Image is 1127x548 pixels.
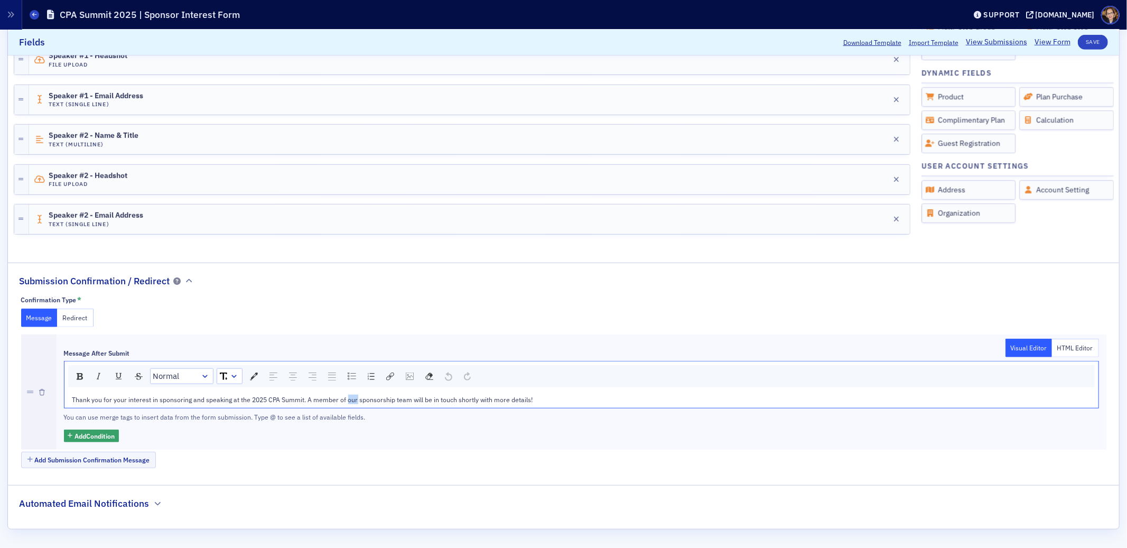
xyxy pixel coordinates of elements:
[19,274,170,288] h2: Submission Confirmation / Redirect
[91,369,107,384] div: Italic
[19,35,45,49] h2: Fields
[49,181,127,188] h4: File Upload
[921,161,1029,172] h4: User Account Settings
[422,369,437,384] div: Remove
[19,497,149,510] h2: Automated Email Notifications
[1036,10,1095,20] div: [DOMAIN_NAME]
[74,431,115,441] span: Add Condition
[402,369,417,384] div: Image
[364,369,378,384] div: Ordered
[77,295,81,305] abbr: This field is required
[49,132,138,140] span: Speaker #2 - Name & Title
[966,37,1027,48] a: View Submissions
[324,369,340,384] div: Justify
[441,369,456,384] div: Undo
[64,349,130,357] div: Message After Submit
[285,369,301,384] div: Center
[217,368,243,384] div: rdw-dropdown
[1101,6,1120,24] span: Profile
[1026,11,1098,18] button: [DOMAIN_NAME]
[420,368,439,384] div: rdw-remove-control
[64,412,419,422] div: You can use merge tags to insert data from the form submission. Type @ to see a list of available...
[266,369,281,384] div: Left
[153,370,180,383] span: Normal
[68,365,1095,387] div: rdw-toolbar
[151,369,213,384] a: Block Type
[49,92,143,100] span: Speaker #1 - Email Address
[72,395,1091,404] div: rdw-editor
[71,368,148,384] div: rdw-inline-control
[1005,339,1053,357] button: Visual Editor
[1019,110,1114,130] div: Calculation
[111,369,127,384] div: Underline
[1019,180,1114,200] div: Account Setting
[921,180,1016,200] div: Address
[49,172,127,180] span: Speaker #2 - Headshot
[21,309,58,327] button: Message
[1078,35,1108,50] button: Save
[49,61,127,68] h4: File Upload
[217,369,242,384] a: Font Size
[921,134,1016,153] div: Guest Registration
[60,8,240,21] h1: CPA Summit 2025 | Sponsor Interest Form
[921,203,1016,223] div: Organization
[921,68,992,79] h4: Dynamic Fields
[344,369,360,384] div: Unordered
[49,52,127,60] span: Speaker #1 - Headshot
[64,430,119,443] button: AddCondition
[57,309,94,327] button: Redirect
[21,296,77,304] div: Confirmation Type
[439,368,477,384] div: rdw-history-control
[400,368,420,384] div: rdw-image-control
[64,361,1099,408] div: rdw-wrapper
[49,221,143,228] h4: Text (Single Line)
[921,110,1016,130] div: Complimentary Plan
[244,368,264,384] div: rdw-color-picker
[460,369,474,384] div: Redo
[383,369,398,384] div: Link
[909,38,958,47] span: Import Template
[49,101,143,108] h4: Text (Single Line)
[131,369,146,384] div: Strikethrough
[150,368,213,384] div: rdw-dropdown
[49,211,143,220] span: Speaker #2 - Email Address
[1019,87,1114,107] div: Plan Purchase
[264,368,342,384] div: rdw-textalign-control
[843,38,901,47] button: Download Template
[921,87,1016,107] div: Product
[215,368,244,384] div: rdw-font-size-control
[72,395,533,404] span: Thank you for your interest in sponsoring and speaking at the 2025 CPA Summit. A member of our sp...
[21,452,156,468] button: Add Submission Confirmation Message
[73,369,87,384] div: Bold
[49,141,138,148] h4: Text (Multiline)
[342,368,380,384] div: rdw-list-control
[983,10,1020,20] div: Support
[380,368,400,384] div: rdw-link-control
[305,369,320,384] div: Right
[1052,339,1099,357] button: HTML Editor
[1035,37,1070,48] a: View Form
[148,368,215,384] div: rdw-block-control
